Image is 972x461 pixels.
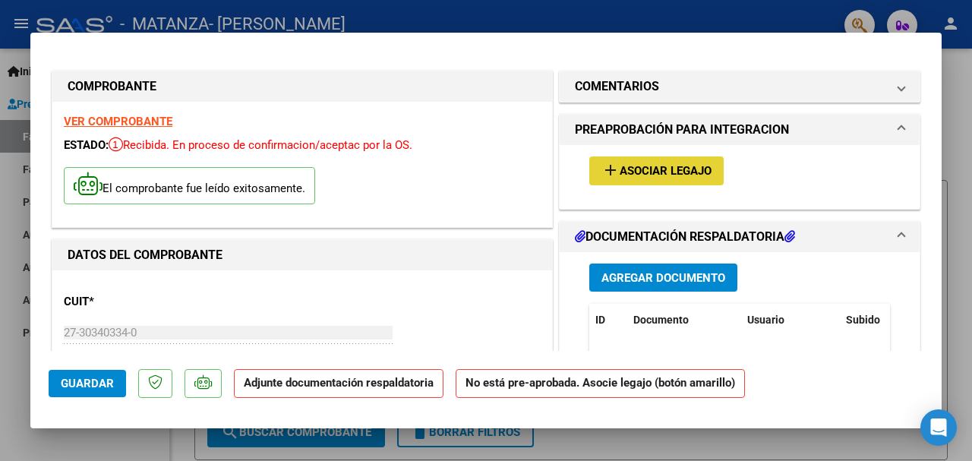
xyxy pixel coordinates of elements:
span: Documento [633,314,689,326]
span: Agregar Documento [601,271,725,285]
h1: DOCUMENTACIÓN RESPALDATORIA [575,228,795,246]
p: El comprobante fue leído exitosamente. [64,167,315,204]
div: Open Intercom Messenger [920,409,957,446]
strong: COMPROBANTE [68,79,156,93]
mat-expansion-panel-header: PREAPROBACIÓN PARA INTEGRACION [560,115,920,145]
mat-icon: add [601,161,620,179]
datatable-header-cell: Subido [840,304,916,336]
h1: PREAPROBACIÓN PARA INTEGRACION [575,121,789,139]
datatable-header-cell: Documento [627,304,741,336]
button: Guardar [49,370,126,397]
span: Usuario [747,314,784,326]
p: CUIT [64,293,207,311]
datatable-header-cell: Usuario [741,304,840,336]
a: VER COMPROBANTE [64,115,172,128]
mat-expansion-panel-header: COMENTARIOS [560,71,920,102]
strong: No está pre-aprobada. Asocie legajo (botón amarillo) [456,369,745,399]
span: Recibida. En proceso de confirmacion/aceptac por la OS. [109,138,412,152]
button: Agregar Documento [589,264,737,292]
button: Asociar Legajo [589,156,724,185]
span: Asociar Legajo [620,165,712,178]
strong: Adjunte documentación respaldatoria [244,376,434,390]
span: ID [595,314,605,326]
span: Subido [846,314,880,326]
span: Guardar [61,377,114,390]
strong: DATOS DEL COMPROBANTE [68,248,222,262]
h1: COMENTARIOS [575,77,659,96]
span: ESTADO: [64,138,109,152]
datatable-header-cell: ID [589,304,627,336]
mat-expansion-panel-header: DOCUMENTACIÓN RESPALDATORIA [560,222,920,252]
div: PREAPROBACIÓN PARA INTEGRACION [560,145,920,208]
